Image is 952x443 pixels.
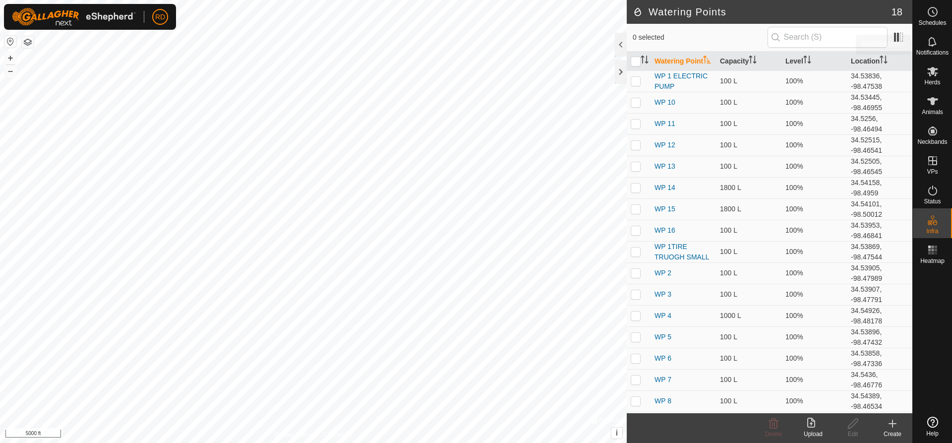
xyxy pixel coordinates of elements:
h2: Watering Points [633,6,892,18]
p-sorticon: Activate to sort [641,57,649,65]
p-sorticon: Activate to sort [880,57,888,65]
span: Schedules [918,20,946,26]
p-sorticon: Activate to sort [703,57,711,65]
td: 34.54101, -98.50012 [847,198,912,220]
td: 34.53858, -98.47336 [847,348,912,369]
td: 34.53869, -98.47544 [847,241,912,262]
button: – [4,65,16,77]
td: 34.53421, -98.47186 [847,412,912,433]
span: Herds [924,79,940,85]
th: Watering Point [651,52,716,71]
div: 100% [785,396,843,406]
td: 1800 L [716,198,781,220]
span: 0 selected [633,32,768,43]
td: 34.53907, -98.47791 [847,284,912,305]
td: 34.5436, -98.46776 [847,369,912,390]
div: 100% [785,289,843,300]
div: 100% [785,375,843,385]
td: 1800 L [716,177,781,198]
a: WP 2 [654,269,671,277]
a: WP 10 [654,98,675,106]
a: WP 12 [654,141,675,149]
a: Help [913,413,952,441]
a: WP 1TIRE TRUOGH SMALL [654,243,709,261]
td: 34.53905, -98.47989 [847,262,912,284]
div: 100% [785,332,843,342]
td: 100 L [716,134,781,156]
button: i [611,428,622,439]
td: 100 L [716,70,781,92]
td: 1000 L [716,305,781,326]
div: 100% [785,311,843,321]
th: Location [847,52,912,71]
td: 34.54926, -98.48178 [847,305,912,326]
a: WP 14 [654,184,675,191]
span: i [616,429,618,437]
td: 34.54158, -98.4959 [847,177,912,198]
p-sorticon: Activate to sort [803,57,811,65]
img: Gallagher Logo [12,8,136,26]
span: VPs [927,169,938,175]
div: Create [873,430,912,439]
p-sorticon: Activate to sort [749,57,757,65]
span: Heatmap [920,258,945,264]
td: 100 L [716,241,781,262]
span: Neckbands [917,139,947,145]
a: WP 6 [654,354,671,362]
td: 34.52505, -98.46545 [847,156,912,177]
a: WP 11 [654,120,675,127]
span: Animals [922,109,943,115]
span: 18 [892,4,902,19]
span: RD [155,12,165,22]
a: WP 1 ELECTRIC PUMP [654,72,708,90]
div: Upload [793,430,833,439]
span: Delete [765,431,782,438]
span: Notifications [916,50,949,56]
td: 100 L [716,92,781,113]
div: 100% [785,353,843,364]
div: 100% [785,204,843,214]
span: Infra [926,228,938,234]
a: WP 16 [654,226,675,234]
div: 100% [785,76,843,86]
td: 100 L [716,113,781,134]
div: 100% [785,268,843,278]
button: + [4,52,16,64]
td: 100 L [716,326,781,348]
a: WP 4 [654,312,671,319]
td: 100 L [716,390,781,412]
a: WP 8 [654,397,671,405]
td: 34.5256, -98.46494 [847,113,912,134]
button: Map Layers [22,36,34,48]
div: 100% [785,225,843,236]
td: 100 L [716,284,781,305]
div: 100% [785,161,843,172]
button: Reset Map [4,36,16,48]
td: 100 L [716,348,781,369]
input: Search (S) [768,27,888,48]
th: Capacity [716,52,781,71]
td: 34.53896, -98.47432 [847,326,912,348]
td: 34.54389, -98.46534 [847,390,912,412]
a: WP 13 [654,162,675,170]
a: WP 3 [654,290,671,298]
span: Help [926,431,939,437]
div: Edit [833,430,873,439]
td: 100 L [716,369,781,390]
span: Status [924,198,941,204]
a: WP 7 [654,376,671,383]
td: 100 L [716,262,781,284]
td: 34.53445, -98.46955 [847,92,912,113]
div: 100% [785,97,843,108]
div: 100% [785,119,843,129]
td: 34.53953, -98.46841 [847,220,912,241]
a: Contact Us [323,430,353,439]
td: 100 L [716,220,781,241]
a: WP 5 [654,333,671,341]
a: Privacy Policy [274,430,311,439]
th: Level [781,52,847,71]
td: 34.52515, -98.46541 [847,134,912,156]
div: 100% [785,140,843,150]
td: 34.53836, -98.47538 [847,70,912,92]
td: 100 L [716,156,781,177]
